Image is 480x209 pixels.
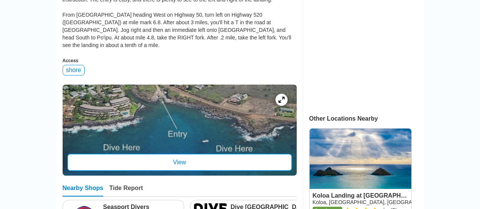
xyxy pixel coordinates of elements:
[313,199,443,205] a: Koloa, [GEOGRAPHIC_DATA], [GEOGRAPHIC_DATA]
[309,7,411,102] iframe: Advertisement
[67,154,292,171] div: View
[63,85,297,176] a: entry mapView
[63,185,104,196] div: Nearby Shops
[309,115,424,122] div: Other Locations Nearby
[63,58,297,63] div: Access
[63,65,85,75] div: shore
[109,185,143,196] div: Tide Report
